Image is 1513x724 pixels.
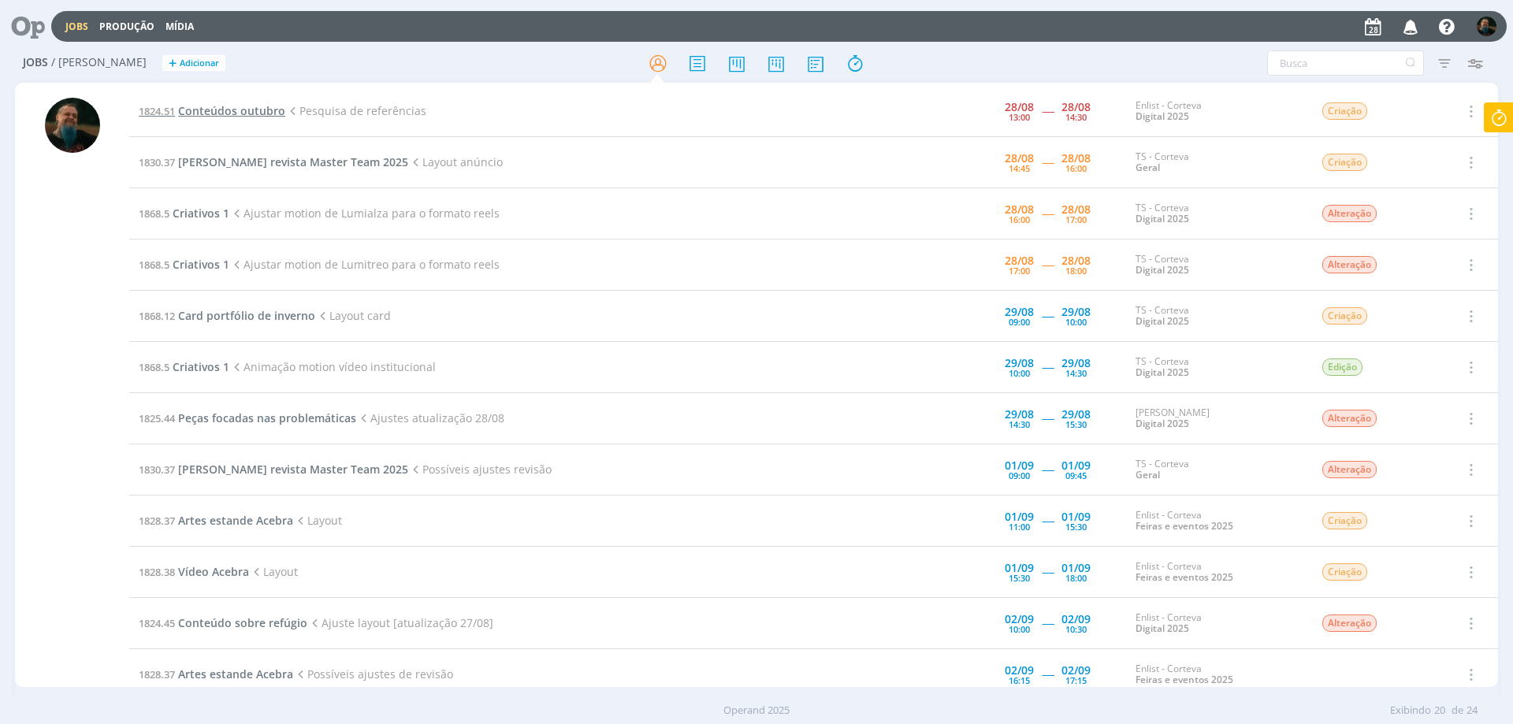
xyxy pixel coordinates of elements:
span: Layout [293,513,342,528]
img: M [1477,17,1496,36]
a: 1824.51Conteúdos outubro [139,103,285,118]
a: Geral [1136,468,1160,481]
div: 28/08 [1005,102,1034,113]
a: 1825.44Peças focadas nas problemáticas [139,410,356,425]
div: Enlist - Corteva [1136,100,1298,123]
img: M [45,98,100,153]
a: Digital 2025 [1136,366,1189,379]
span: [PERSON_NAME] revista Master Team 2025 [178,462,408,477]
div: TS - Corteva [1136,151,1298,174]
div: 28/08 [1005,153,1034,164]
div: 15:30 [1065,522,1087,531]
span: ----- [1042,615,1054,630]
span: Vídeo Acebra [178,564,249,579]
span: [PERSON_NAME] revista Master Team 2025 [178,154,408,169]
span: 1825.44 [139,411,175,425]
div: 14:30 [1009,420,1030,429]
span: Alteração [1322,256,1377,273]
div: 09:45 [1065,471,1087,480]
div: 17:00 [1065,215,1087,224]
div: 02/09 [1005,614,1034,625]
a: Digital 2025 [1136,314,1189,328]
span: ----- [1042,666,1054,681]
a: 1828.37Artes estande Acebra [139,666,293,681]
span: ----- [1042,206,1054,221]
span: + [169,55,177,72]
button: +Adicionar [162,55,225,72]
div: 09:00 [1009,471,1030,480]
span: Peças focadas nas problemáticas [178,410,356,425]
span: 1868.5 [139,360,169,374]
span: 1824.51 [139,104,175,118]
span: 1828.37 [139,514,175,528]
div: TS - Corteva [1136,356,1298,379]
span: ----- [1042,462,1054,477]
span: 1868.5 [139,206,169,221]
span: Ajuste layout [atualização 27/08] [307,615,493,630]
span: Possíveis ajustes de revisão [293,666,453,681]
div: TS - Corteva [1136,459,1298,481]
button: Mídia [161,20,199,33]
span: Layout [249,564,298,579]
span: 1830.37 [139,462,175,477]
span: Conteúdo sobre refúgio [178,615,307,630]
span: ----- [1042,359,1054,374]
div: 01/09 [1061,562,1091,574]
a: Digital 2025 [1136,110,1189,123]
span: ----- [1042,513,1054,528]
a: Geral [1136,161,1160,174]
span: ----- [1042,410,1054,425]
span: 1868.5 [139,258,169,272]
div: 17:15 [1065,676,1087,685]
span: Pesquisa de referências [285,103,426,118]
span: Alteração [1322,461,1377,478]
a: Digital 2025 [1136,417,1189,430]
div: 01/09 [1005,511,1034,522]
div: 10:00 [1065,317,1087,326]
span: 24 [1467,703,1478,718]
span: ----- [1042,308,1054,323]
span: 1824.45 [139,616,175,630]
span: Artes estande Acebra [178,513,293,528]
span: Animação motion vídeo institucional [229,359,436,374]
span: Jobs [23,56,48,69]
div: [PERSON_NAME] [1136,407,1298,430]
div: 29/08 [1005,306,1034,317]
span: Criativos 1 [173,359,229,374]
div: 09:00 [1009,317,1030,326]
span: Ajustar motion de Lumialza para o formato reels [229,206,500,221]
div: Enlist - Corteva [1136,561,1298,584]
a: 1868.12Card portfólio de inverno [139,308,315,323]
div: Enlist - Corteva [1136,510,1298,533]
a: 1868.5Criativos 1 [139,206,229,221]
div: TS - Corteva [1136,202,1298,225]
div: TS - Corteva [1136,305,1298,328]
div: 10:00 [1009,625,1030,633]
a: Feiras e eventos 2025 [1136,673,1233,686]
span: Artes estande Acebra [178,666,293,681]
div: 29/08 [1061,358,1091,369]
div: 01/09 [1005,562,1034,574]
a: 1830.37[PERSON_NAME] revista Master Team 2025 [139,154,408,169]
span: Exibindo [1390,703,1431,718]
a: 1868.5Criativos 1 [139,359,229,374]
span: Ajustes atualização 28/08 [356,410,504,425]
div: 16:15 [1009,676,1030,685]
a: 1828.37Artes estande Acebra [139,513,293,528]
div: 29/08 [1061,409,1091,420]
span: Layout card [315,308,391,323]
div: 28/08 [1061,102,1091,113]
a: Jobs [65,20,88,33]
a: 1830.37[PERSON_NAME] revista Master Team 2025 [139,462,408,477]
div: 16:00 [1009,215,1030,224]
span: Ajustar motion de Lumitreo para o formato reels [229,257,500,272]
span: ----- [1042,257,1054,272]
a: Mídia [165,20,194,33]
div: 10:00 [1009,369,1030,377]
div: 28/08 [1005,204,1034,215]
span: 1868.12 [139,309,175,323]
span: Criação [1322,512,1367,529]
span: Layout anúncio [408,154,503,169]
span: 1830.37 [139,155,175,169]
button: Jobs [61,20,93,33]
